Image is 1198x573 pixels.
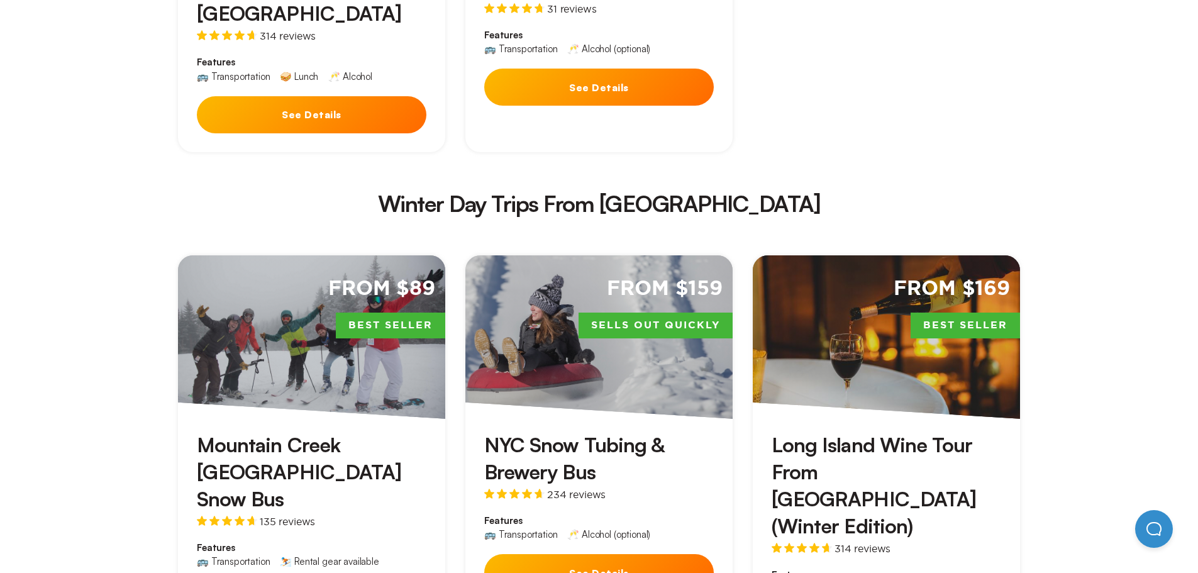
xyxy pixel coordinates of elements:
span: 314 reviews [260,31,316,41]
div: 🚌 Transportation [484,530,557,539]
span: 31 reviews [547,4,596,14]
span: Best Seller [911,313,1020,339]
div: 🚌 Transportation [197,557,270,566]
h3: Mountain Creek [GEOGRAPHIC_DATA] Snow Bus [197,431,426,513]
button: See Details [484,69,714,106]
span: From $89 [328,275,435,303]
div: 🥂 Alcohol [328,72,372,81]
iframe: Help Scout Beacon - Open [1135,510,1173,548]
span: From $169 [894,275,1010,303]
div: 🥪 Lunch [280,72,318,81]
span: 135 reviews [260,516,315,526]
button: See Details [197,96,426,133]
div: 🥂 Alcohol (optional) [567,530,650,539]
div: 🚌 Transportation [197,72,270,81]
span: Features [197,56,426,69]
h3: NYC Snow Tubing & Brewery Bus [484,431,714,486]
span: Features [197,542,426,554]
h3: Long Island Wine Tour From [GEOGRAPHIC_DATA] (Winter Edition) [772,431,1001,540]
span: Features [484,515,714,527]
h2: Winter Day Trips From [GEOGRAPHIC_DATA] [158,192,1040,215]
span: From $159 [607,275,723,303]
div: 🥂 Alcohol (optional) [567,44,650,53]
div: 🚌 Transportation [484,44,557,53]
span: Sells Out Quickly [579,313,733,339]
div: ⛷️ Rental gear available [280,557,379,566]
span: Best Seller [336,313,445,339]
span: Features [484,29,714,42]
span: 314 reviews [835,543,890,554]
span: 234 reviews [547,489,606,499]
